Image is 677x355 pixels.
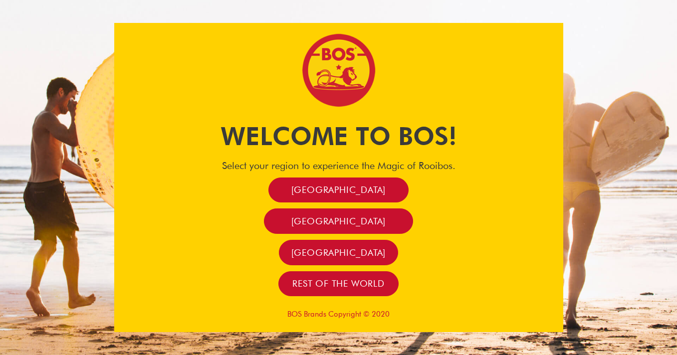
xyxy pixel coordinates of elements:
[278,271,399,297] a: Rest of the world
[264,208,414,234] a: [GEOGRAPHIC_DATA]
[114,310,563,319] p: BOS Brands Copyright © 2020
[268,177,409,203] a: [GEOGRAPHIC_DATA]
[291,184,386,195] span: [GEOGRAPHIC_DATA]
[292,278,385,289] span: Rest of the world
[279,240,398,265] a: [GEOGRAPHIC_DATA]
[114,119,563,154] h1: Welcome to BOS!
[291,247,386,258] span: [GEOGRAPHIC_DATA]
[301,33,376,108] img: Bos Brands
[114,160,563,172] h4: Select your region to experience the Magic of Rooibos.
[291,215,386,227] span: [GEOGRAPHIC_DATA]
